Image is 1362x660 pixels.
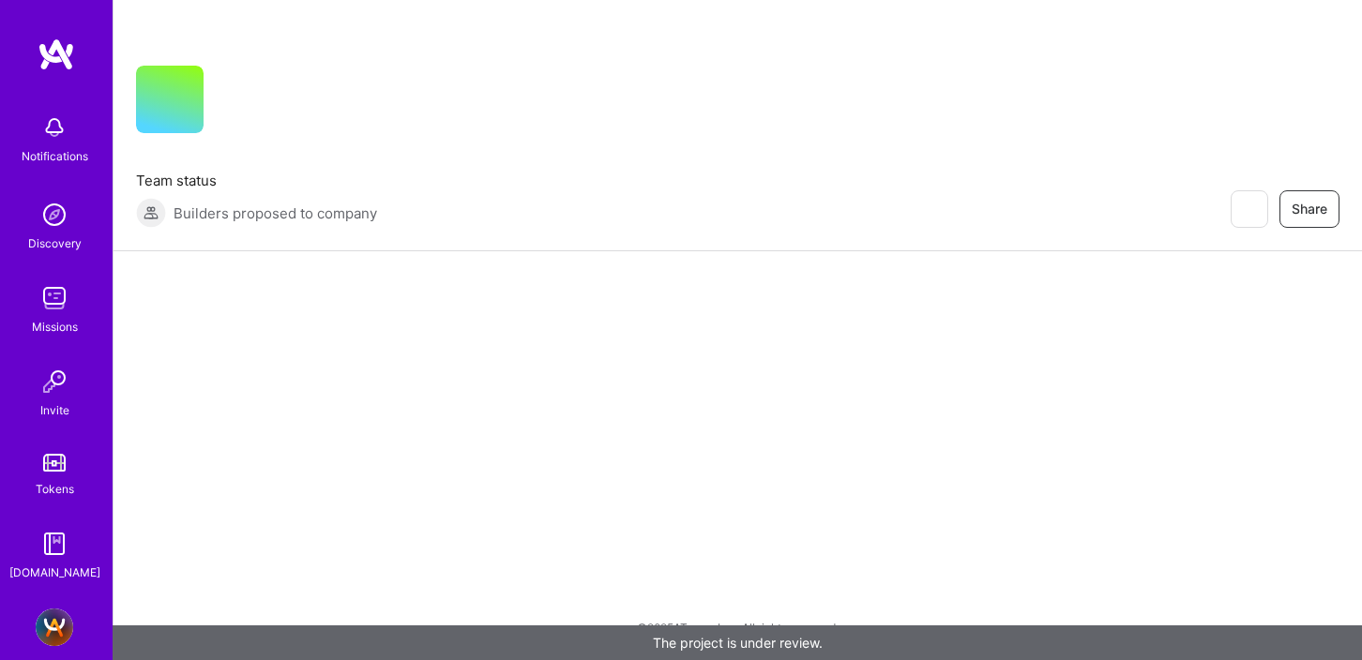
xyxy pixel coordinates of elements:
[36,196,73,233] img: discovery
[36,525,73,562] img: guide book
[1241,202,1256,217] i: icon EyeClosed
[28,233,82,253] div: Discovery
[40,400,69,420] div: Invite
[136,198,166,228] img: Builders proposed to company
[36,279,73,317] img: teamwork
[1279,190,1339,228] button: Share
[36,479,74,499] div: Tokens
[36,109,73,146] img: bell
[31,608,78,646] a: A.Team - Full-stack Demand Growth team!
[32,317,78,337] div: Missions
[174,203,377,223] span: Builders proposed to company
[113,625,1362,660] div: The project is under review.
[22,146,88,166] div: Notifications
[36,363,73,400] img: Invite
[9,562,100,582] div: [DOMAIN_NAME]
[226,96,241,111] i: icon CompanyGray
[38,37,75,71] img: logo
[136,171,377,190] span: Team status
[36,608,73,646] img: A.Team - Full-stack Demand Growth team!
[43,454,66,472] img: tokens
[1292,200,1327,218] span: Share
